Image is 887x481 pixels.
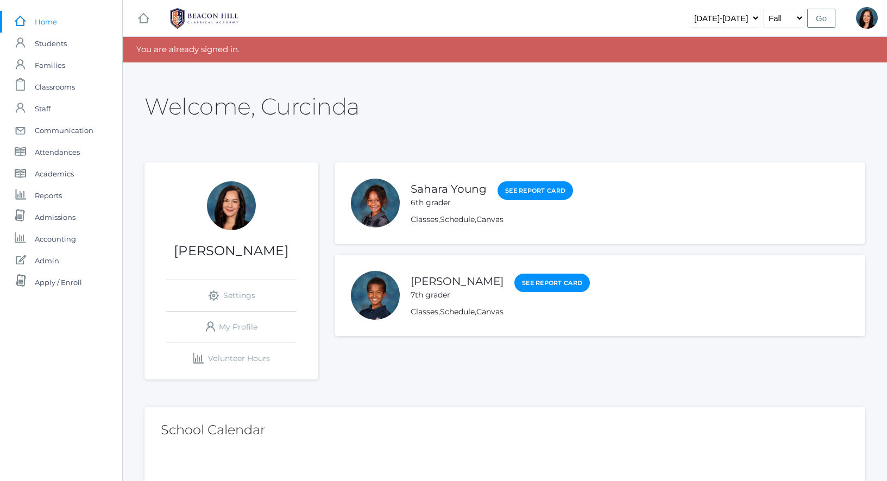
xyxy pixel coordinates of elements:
a: Canvas [476,214,504,224]
a: Classes [411,214,438,224]
a: Sahara Young [411,182,487,195]
a: Schedule [440,307,475,317]
span: Academics [35,163,74,185]
div: You are already signed in. [123,37,887,62]
div: 6th grader [411,197,487,208]
a: See Report Card [498,181,573,200]
input: Go [807,9,835,28]
h2: Welcome, Curcinda [144,94,360,119]
span: Classrooms [35,76,75,98]
div: 7th grader [411,289,504,301]
a: See Report Card [514,274,590,293]
div: Julian Young [351,271,400,320]
span: Attendances [35,141,80,163]
h1: [PERSON_NAME] [144,244,318,258]
a: Classes [411,307,438,317]
a: My Profile [166,312,297,343]
div: , , [411,306,590,318]
span: Families [35,54,65,76]
span: Admin [35,250,59,271]
span: Reports [35,185,62,206]
span: Staff [35,98,51,119]
a: Schedule [440,214,475,224]
a: Canvas [476,307,504,317]
div: Sahara Young [351,179,400,227]
a: Volunteer Hours [166,343,297,374]
span: Communication [35,119,93,141]
a: Settings [166,280,297,311]
span: Apply / Enroll [35,271,82,293]
a: [PERSON_NAME] [411,275,504,288]
span: Students [35,33,67,54]
img: BHCALogos-05-308ed15e86a5a0abce9b8dd61676a3503ac9727e845dece92d48e8588c001991.png [163,5,245,32]
h2: School Calendar [161,423,849,437]
div: Curcinda Young [856,7,878,29]
span: Admissions [35,206,76,228]
span: Accounting [35,228,76,250]
span: Home [35,11,57,33]
div: , , [411,214,573,225]
div: Curcinda Young [207,181,256,230]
